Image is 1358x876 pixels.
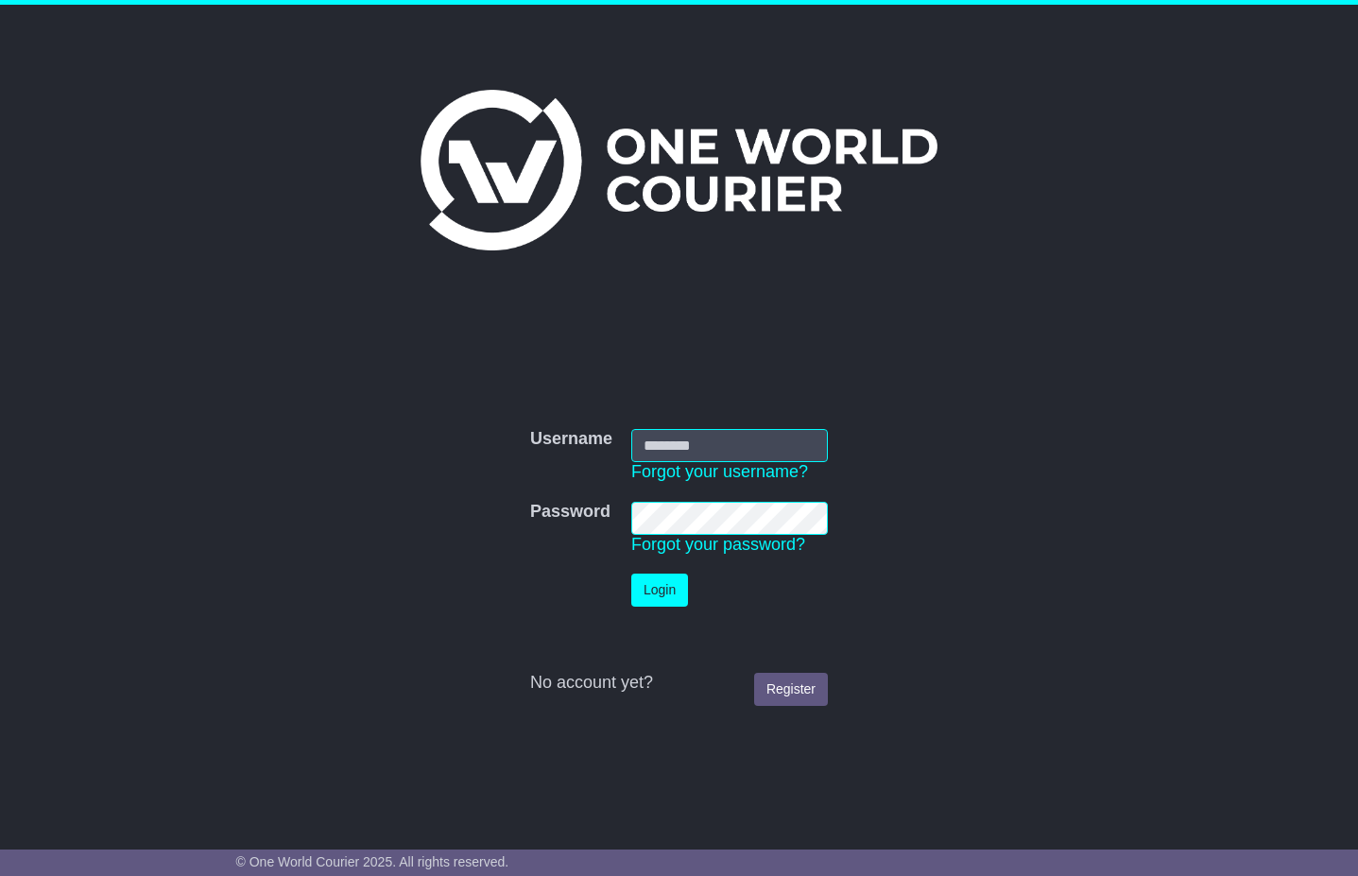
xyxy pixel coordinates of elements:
label: Password [530,502,610,523]
button: Login [631,574,688,607]
a: Forgot your password? [631,535,805,554]
a: Forgot your username? [631,462,808,481]
a: Register [754,673,828,706]
img: One World [421,90,937,250]
div: No account yet? [530,673,828,694]
label: Username [530,429,612,450]
span: © One World Courier 2025. All rights reserved. [236,854,509,869]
